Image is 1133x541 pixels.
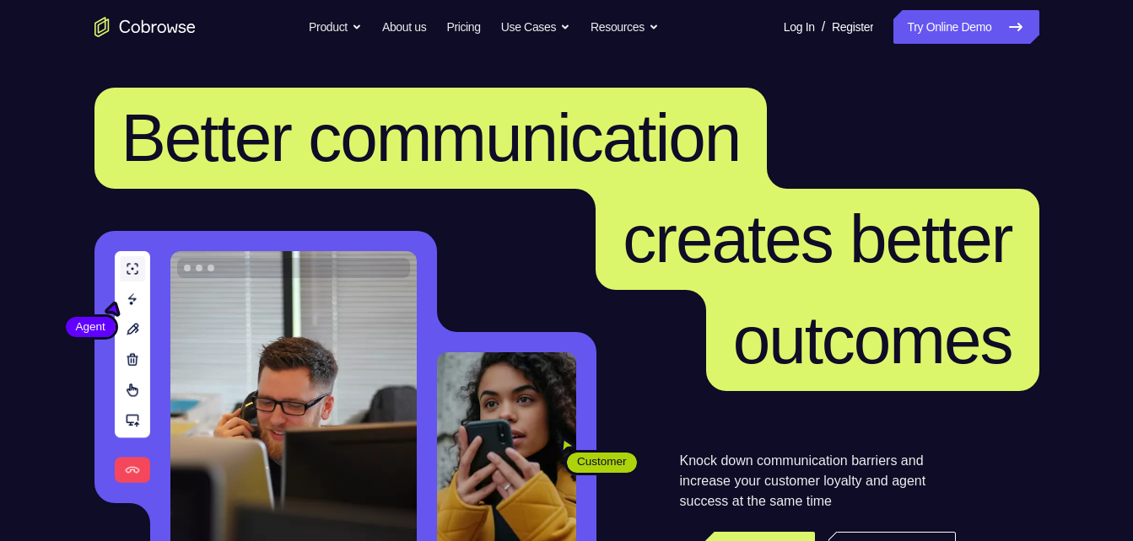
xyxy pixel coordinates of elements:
[623,201,1012,276] span: creates better
[446,10,480,44] a: Pricing
[501,10,570,44] button: Use Cases
[893,10,1039,44] a: Try Online Demo
[382,10,426,44] a: About us
[733,303,1012,378] span: outcomes
[822,17,825,37] span: /
[121,100,741,175] span: Better communication
[832,10,873,44] a: Register
[680,451,956,512] p: Knock down communication barriers and increase your customer loyalty and agent success at the sam...
[94,17,196,37] a: Go to the home page
[591,10,659,44] button: Resources
[309,10,362,44] button: Product
[784,10,815,44] a: Log In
